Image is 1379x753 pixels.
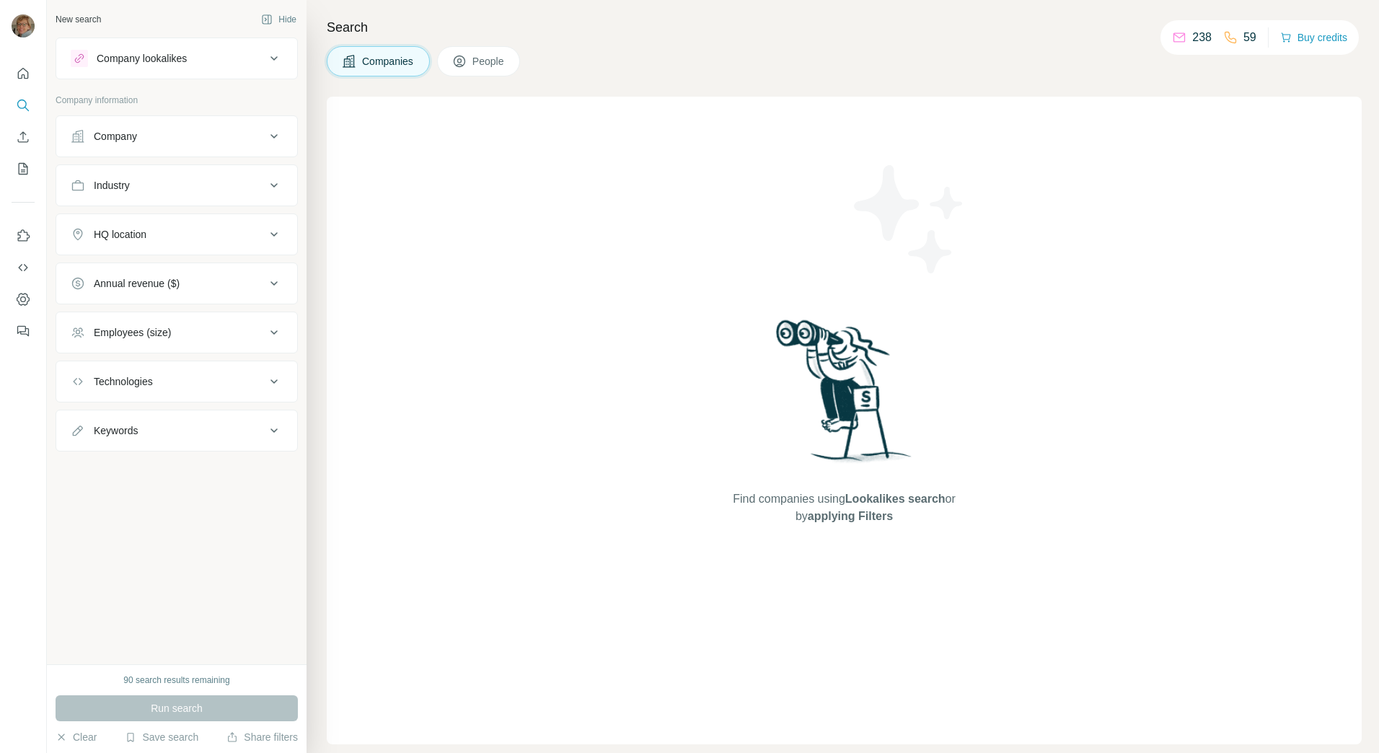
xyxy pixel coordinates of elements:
button: Technologies [56,364,297,399]
div: Industry [94,178,130,193]
p: 59 [1243,29,1256,46]
h4: Search [327,17,1362,38]
span: People [472,54,506,69]
span: Lookalikes search [845,493,946,505]
div: Company lookalikes [97,51,187,66]
img: Avatar [12,14,35,38]
button: Quick start [12,61,35,87]
div: Technologies [94,374,153,389]
button: Clear [56,730,97,744]
img: Surfe Illustration - Woman searching with binoculars [770,316,920,477]
div: HQ location [94,227,146,242]
button: Use Surfe API [12,255,35,281]
button: My lists [12,156,35,182]
p: Company information [56,94,298,107]
span: Companies [362,54,415,69]
div: Annual revenue ($) [94,276,180,291]
div: Company [94,129,137,144]
img: Surfe Illustration - Stars [845,154,974,284]
button: Feedback [12,318,35,344]
button: Industry [56,168,297,203]
p: 238 [1192,29,1212,46]
button: Buy credits [1280,27,1347,48]
button: Use Surfe on LinkedIn [12,223,35,249]
button: Company lookalikes [56,41,297,76]
button: Employees (size) [56,315,297,350]
button: HQ location [56,217,297,252]
div: New search [56,13,101,26]
button: Hide [251,9,307,30]
div: 90 search results remaining [123,674,229,687]
button: Share filters [226,730,298,744]
span: applying Filters [808,510,893,522]
button: Annual revenue ($) [56,266,297,301]
div: Keywords [94,423,138,438]
span: Find companies using or by [728,490,959,525]
div: Employees (size) [94,325,171,340]
button: Company [56,119,297,154]
button: Dashboard [12,286,35,312]
button: Save search [125,730,198,744]
button: Enrich CSV [12,124,35,150]
button: Keywords [56,413,297,448]
button: Search [12,92,35,118]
